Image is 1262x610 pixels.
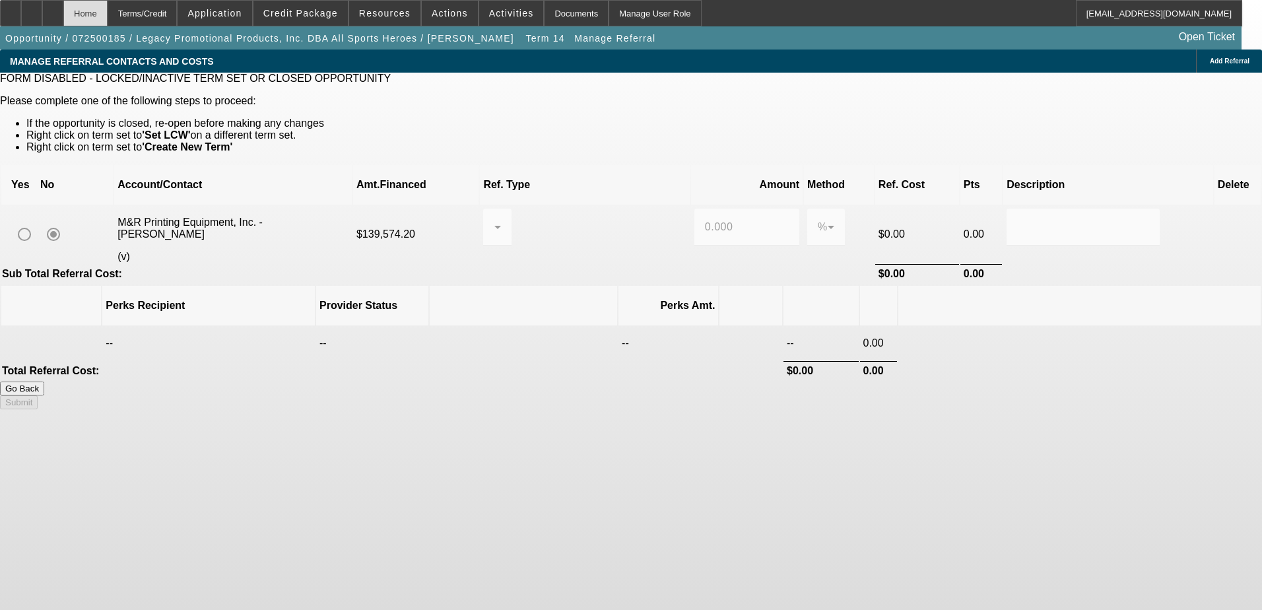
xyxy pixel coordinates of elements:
[422,1,478,26] button: Actions
[964,179,999,191] p: Pts
[319,300,425,312] p: Provider Status
[787,337,855,349] p: --
[574,33,655,44] span: Manage Referral
[356,228,475,240] p: $139,574.20
[2,268,122,279] b: Sub Total Referral Cost:
[479,1,544,26] button: Activities
[694,179,799,191] p: Amount
[117,251,130,262] span: (v)
[964,268,984,279] b: 0.00
[1210,57,1249,65] span: Add Referral
[489,8,534,18] span: Activities
[879,228,905,240] span: $0.00
[142,129,190,141] b: 'Set LCW'
[1218,179,1251,191] p: Delete
[964,228,984,240] span: 0.00
[1174,26,1240,48] a: Open Ticket
[26,129,1262,141] li: Right click on term set to on a different term set.
[106,337,312,349] p: --
[117,217,349,240] p: M&R Printing Equipment, Inc. - [PERSON_NAME]
[178,1,251,26] button: Application
[2,365,99,376] b: Total Referral Cost:
[187,8,242,18] span: Application
[571,26,659,50] button: Manage Referral
[253,1,348,26] button: Credit Package
[622,300,715,312] p: Perks Amt.
[11,179,30,190] span: Yes
[863,365,884,376] b: 0.00
[432,8,468,18] span: Actions
[263,8,338,18] span: Credit Package
[40,179,54,190] span: No
[522,26,568,50] button: Term 14
[525,33,564,44] span: Term 14
[807,179,871,191] p: Method
[356,179,475,191] p: Amt.Financed
[26,118,1262,129] li: If the opportunity is closed, re-open before making any changes
[117,179,349,191] p: Account/Contact
[26,141,1262,153] li: Right click on term set to
[5,33,514,44] span: Opportunity / 072500185 / Legacy Promotional Products, Inc. DBA All Sports Heroes / [PERSON_NAME]
[319,337,425,349] p: --
[359,8,411,18] span: Resources
[142,141,232,152] b: 'Create New Term'
[1007,179,1209,191] p: Description
[106,300,312,312] p: Perks Recipient
[622,337,715,349] p: --
[349,1,420,26] button: Resources
[483,179,686,191] p: Ref. Type
[787,365,813,376] b: $0.00
[879,179,956,191] p: Ref. Cost
[863,337,884,349] span: 0.00
[879,268,905,279] b: $0.00
[10,56,214,67] span: MANAGE REFERRAL CONTACTS AND COSTS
